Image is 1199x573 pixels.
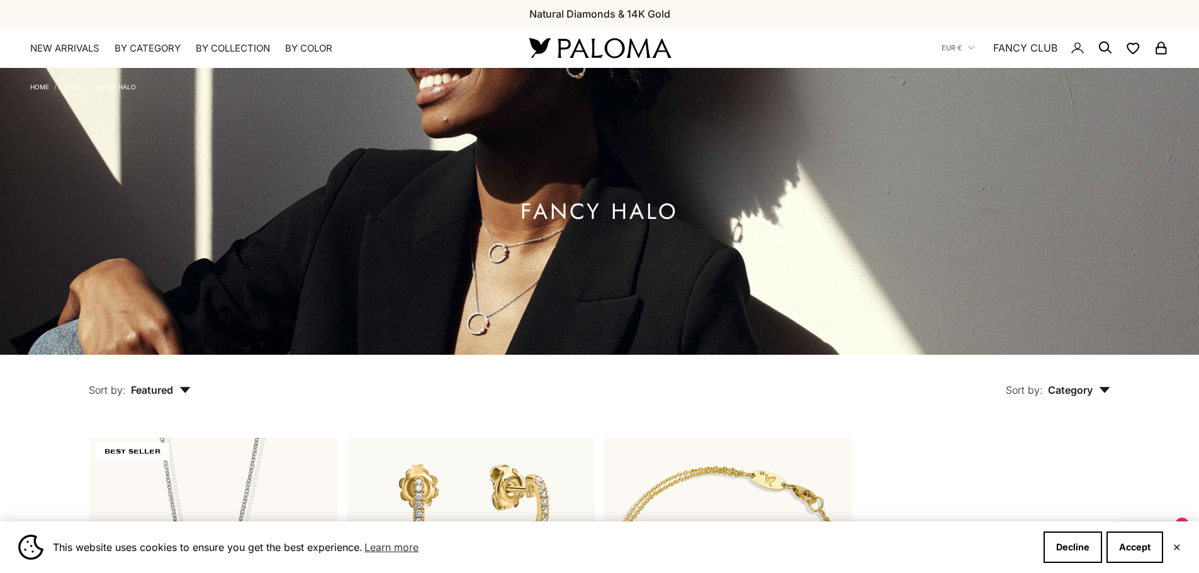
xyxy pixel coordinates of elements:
[521,204,678,220] h1: Fancy Halo
[95,443,169,460] span: BEST SELLER
[30,81,136,91] nav: Breadcrumb
[993,40,1057,56] a: FANCY CLUB
[942,42,962,53] span: EUR €
[131,384,191,396] span: Featured
[942,42,974,53] button: EUR €
[1048,384,1110,396] span: Category
[942,28,1169,68] nav: Secondary navigation
[89,384,126,396] span: Sort by:
[1006,384,1043,396] span: Sort by:
[1044,531,1102,563] button: Decline
[18,535,43,560] img: Cookie banner
[196,42,270,55] summary: By Collection
[60,355,220,408] button: Sort by: Featured
[363,538,420,557] a: Learn more
[977,355,1139,408] button: Sort by: Category
[64,83,81,91] a: Shop
[115,42,181,55] summary: By Category
[1106,531,1163,563] button: Accept
[1173,543,1181,551] button: Close
[95,83,136,91] a: Fancy Halo
[30,42,99,55] a: NEW ARRIVALS
[30,42,499,55] nav: Primary navigation
[53,538,1033,557] span: This website uses cookies to ensure you get the best experience.
[529,6,670,22] p: Natural Diamonds & 14K Gold
[285,42,332,55] summary: By Color
[30,83,49,91] a: Home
